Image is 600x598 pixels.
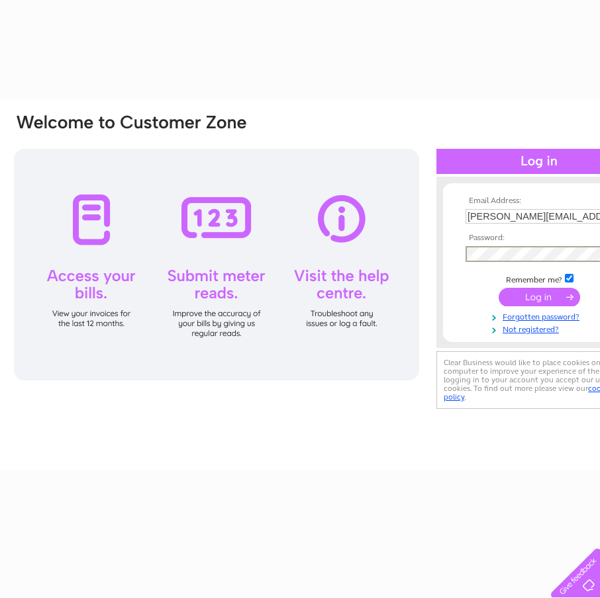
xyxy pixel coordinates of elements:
input: Submit [499,288,580,306]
